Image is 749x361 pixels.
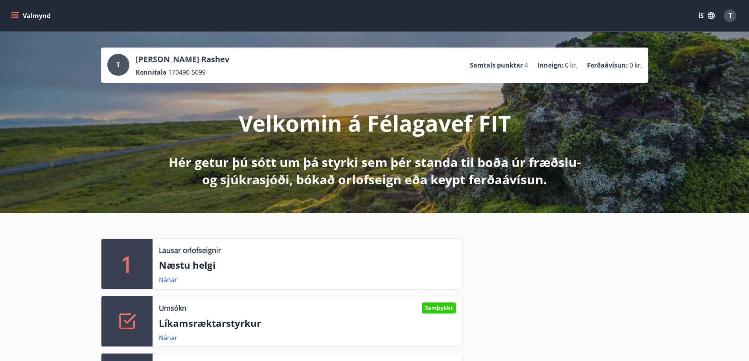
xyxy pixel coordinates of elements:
p: Lausar orlofseignir [159,245,221,255]
p: 1 [121,249,133,279]
p: Hér getur þú sótt um þá styrki sem þér standa til boða úr fræðslu- og sjúkrasjóði, bókað orlofsei... [167,154,582,188]
p: [PERSON_NAME] Rashev [136,54,229,65]
p: Næstu helgi [159,258,456,272]
div: Samþykkt [422,302,456,313]
p: Umsókn [159,303,186,313]
p: Kennitala [136,68,167,77]
a: Nánar [159,334,177,342]
p: Inneign : [537,61,563,70]
span: 0 kr. [565,61,578,70]
p: Ferðaávísun : [587,61,628,70]
span: 170490-5099 [168,68,206,77]
p: Velkomin á Félagavef FIT [239,108,511,138]
button: menu [9,9,54,23]
span: 4 [524,61,528,70]
button: ÍS [694,9,719,23]
p: Samtals punktar [470,61,523,70]
a: Nánar [159,275,177,284]
button: T [721,6,740,25]
span: T [729,11,732,20]
span: 0 kr. [629,61,642,70]
span: T [116,60,120,69]
p: Líkamsræktarstyrkur [159,317,456,330]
